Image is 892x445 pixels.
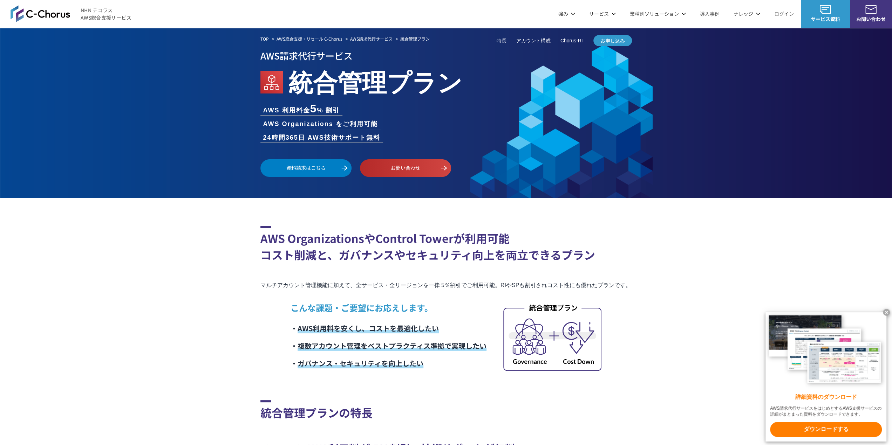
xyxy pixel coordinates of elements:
span: お申し込み [593,37,632,44]
a: 導入事例 [700,10,720,18]
em: 統合管理プラン [400,36,430,42]
li: AWS 利用料金 % 割引 [260,103,343,115]
a: 特長 [497,37,506,44]
x-t: AWS請求代行サービスをはじめとするAWS支援サービスの詳細がまとまった資料をダウンロードできます。 [770,405,882,417]
span: ガバナンス・セキュリティを向上したい [298,358,423,368]
li: ・ [291,337,486,355]
p: AWS請求代行サービス [260,48,632,63]
span: サービス資料 [801,15,850,23]
x-t: 詳細資料のダウンロード [770,393,882,401]
li: 24時間365日 AWS技術サポート無料 [260,133,383,142]
a: お問い合わせ [360,159,451,177]
li: ・ [291,355,486,372]
a: ログイン [774,10,794,18]
span: お問い合わせ [850,15,892,23]
a: アカウント構成 [516,37,551,44]
img: 統合管理プラン_内容イメージ [503,303,601,371]
a: AWS請求代行サービス [350,36,393,42]
p: こんな課題・ご要望にお応えします。 [291,301,486,314]
p: 業種別ソリューション [630,10,686,18]
x-t: ダウンロードする [770,422,882,437]
a: Chorus-RI [560,37,583,44]
em: 統合管理プラン [288,63,462,99]
a: AWS総合支援・リセール C-Chorus [277,36,342,42]
span: NHN テコラス AWS総合支援サービス [81,7,131,21]
a: AWS総合支援サービス C-ChorusNHN テコラスAWS総合支援サービス [11,5,131,22]
p: マルチアカウント管理機能に加えて、全サービス・全リージョンを一律 5％割引でご利用可能。RIやSPも割引されコスト性にも優れたプランです。 [260,280,632,290]
img: AWS総合支援サービス C-Chorus サービス資料 [820,5,831,14]
span: AWS利用料を安くし、コストを最適化したい [298,323,439,333]
li: AWS Organizations をご利用可能 [260,119,381,129]
span: 複数アカウント管理をベストプラクティス準拠で実現したい [298,341,486,351]
li: ・ [291,320,486,337]
a: 資料請求はこちら [260,159,352,177]
p: サービス [589,10,616,18]
span: 5 [310,102,317,115]
p: 強み [558,10,575,18]
img: AWS Organizations [260,71,283,93]
a: TOP [260,36,269,42]
a: 詳細資料のダウンロード AWS請求代行サービスをはじめとするAWS支援サービスの詳細がまとまった資料をダウンロードできます。 ダウンロードする [765,312,886,441]
h2: AWS OrganizationsやControl Towerが利用可能 コスト削減と、ガバナンスやセキュリティ向上を両立できるプラン [260,226,632,263]
img: AWS総合支援サービス C-Chorus [11,5,70,22]
h2: 統合管理プランの特長 [260,400,632,421]
img: お問い合わせ [865,5,877,14]
a: お申し込み [593,35,632,46]
p: ナレッジ [734,10,760,18]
